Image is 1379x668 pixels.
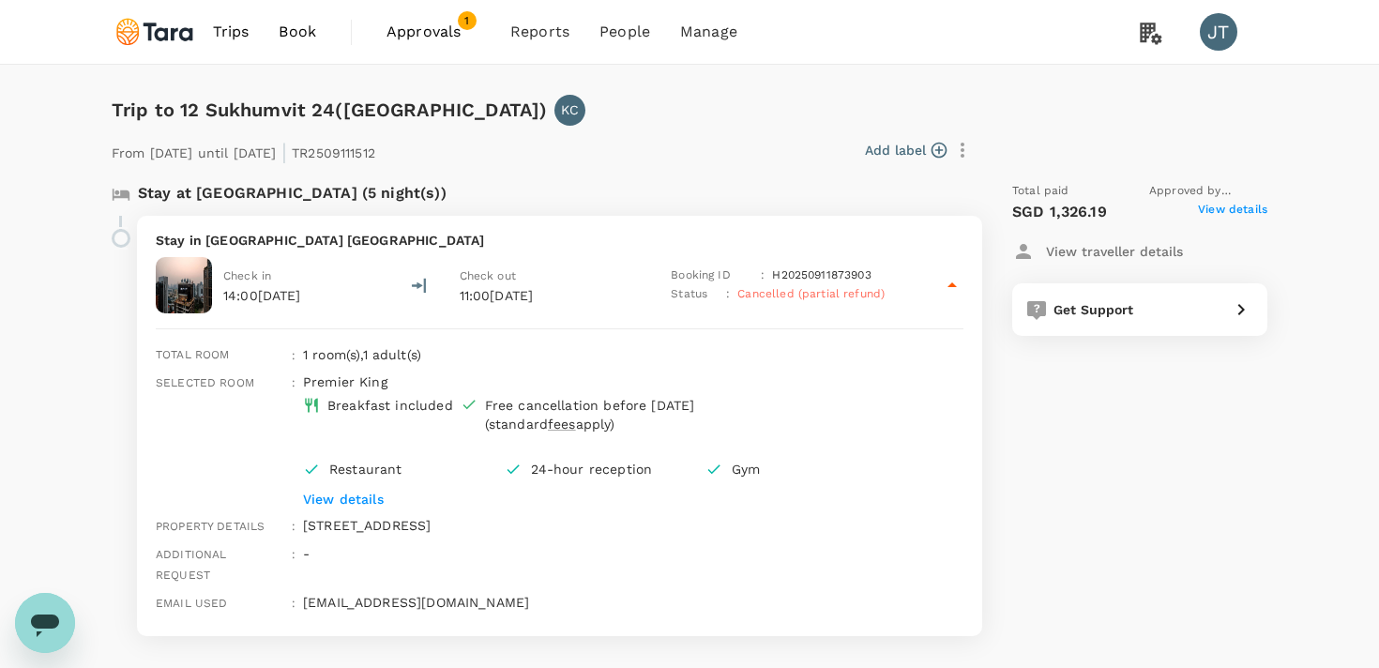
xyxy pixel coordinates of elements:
p: [EMAIL_ADDRESS][DOMAIN_NAME] [303,593,963,612]
div: Breakfast included [327,396,453,415]
span: Manage [680,21,737,43]
p: : [761,266,765,285]
span: Book [279,21,316,43]
iframe: Button to launch messaging window [15,593,75,653]
div: JT [1200,13,1237,51]
span: Check in [223,269,271,282]
span: : [292,376,295,389]
span: Cancelled (partial refund) [737,287,885,300]
span: Total paid [1012,182,1069,201]
p: : [726,285,730,304]
span: View details [1198,201,1267,223]
p: Premier King [303,372,907,391]
span: | [281,139,287,165]
p: KC [561,100,579,119]
img: Skyview Hotel Bangkok [156,257,212,313]
span: Additional request [156,548,227,582]
span: : [292,548,295,561]
button: Add label [865,141,947,159]
button: View traveller details [1012,235,1183,268]
p: 24-hour reception [531,460,691,478]
p: Restaurant [329,460,490,478]
span: Selected room [156,376,254,389]
p: Stay at [GEOGRAPHIC_DATA] (5 night(s)) [138,182,447,205]
p: Stay in [GEOGRAPHIC_DATA] [GEOGRAPHIC_DATA] [156,231,963,250]
p: - [303,544,963,563]
span: Check out [460,269,516,282]
img: Tara Climate Ltd [112,11,198,53]
h6: Trip to 12 Sukhumvit 24([GEOGRAPHIC_DATA]) [112,95,547,125]
span: Approved by [1149,182,1267,201]
p: View traveller details [1046,242,1183,261]
span: Reports [510,21,569,43]
span: : [292,349,295,362]
span: People [599,21,650,43]
p: Gym [732,460,892,478]
span: : [292,520,295,533]
span: Approvals [386,21,480,43]
span: Trips [213,21,250,43]
span: 1 [458,11,477,30]
p: 11:00[DATE] [460,286,638,305]
span: Email used [156,597,228,610]
span: 1 room(s) , 1 adult(s) [303,347,421,362]
p: [STREET_ADDRESS] [303,516,963,535]
p: SGD 1,326.19 [1012,201,1107,223]
p: From [DATE] until [DATE] TR2509111512 [112,133,375,167]
p: Status [671,285,719,304]
span: Property details [156,520,265,533]
p: H20250911873903 [772,266,871,285]
span: : [292,597,295,610]
p: View details [303,490,907,509]
span: fees [548,417,576,432]
span: Get Support [1053,302,1134,317]
div: Free cancellation before [DATE] (standard apply) [485,396,792,433]
span: Total room [156,348,230,361]
p: Booking ID [671,266,753,285]
p: 14:00[DATE] [223,286,301,305]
